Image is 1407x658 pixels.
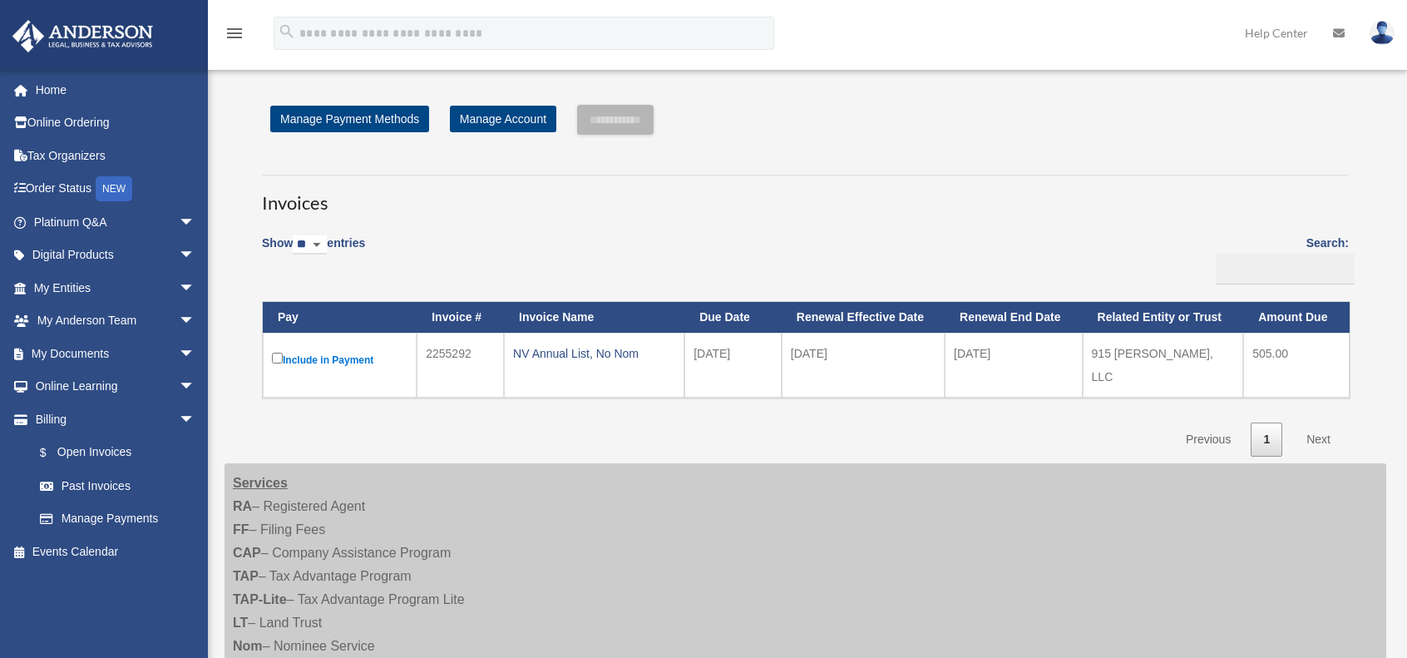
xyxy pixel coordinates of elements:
a: Platinum Q&Aarrow_drop_down [12,205,220,239]
img: User Pic [1370,21,1395,45]
label: Search: [1210,233,1349,284]
a: Billingarrow_drop_down [12,403,212,436]
td: 505.00 [1243,333,1350,398]
i: search [278,22,296,41]
div: NV Annual List, No Nom [513,342,675,365]
strong: CAP [233,546,261,560]
strong: RA [233,499,252,513]
a: Tax Organizers [12,139,220,172]
a: 1 [1251,423,1282,457]
span: arrow_drop_down [179,205,212,240]
span: arrow_drop_down [179,304,212,339]
strong: TAP-Lite [233,592,287,606]
th: Related Entity or Trust: activate to sort column ascending [1083,302,1244,333]
td: [DATE] [945,333,1083,398]
span: arrow_drop_down [179,337,212,371]
a: My Entitiesarrow_drop_down [12,271,220,304]
span: arrow_drop_down [179,370,212,404]
td: 915 [PERSON_NAME], LLC [1083,333,1244,398]
select: Showentries [293,235,327,255]
a: My Anderson Teamarrow_drop_down [12,304,220,338]
td: 2255292 [417,333,504,398]
th: Renewal End Date: activate to sort column ascending [945,302,1083,333]
label: Include in Payment [272,349,407,370]
span: arrow_drop_down [179,271,212,305]
a: Previous [1173,423,1243,457]
strong: Services [233,476,288,490]
img: Anderson Advisors Platinum Portal [7,20,158,52]
a: Digital Productsarrow_drop_down [12,239,220,272]
a: Order StatusNEW [12,172,220,206]
a: menu [225,29,244,43]
a: Next [1294,423,1343,457]
div: NEW [96,176,132,201]
span: arrow_drop_down [179,403,212,437]
strong: FF [233,522,249,537]
strong: Nom [233,639,263,653]
a: Events Calendar [12,535,220,568]
td: [DATE] [782,333,945,398]
th: Invoice Name: activate to sort column ascending [504,302,684,333]
a: Home [12,73,220,106]
a: Manage Account [450,106,556,132]
a: Online Learningarrow_drop_down [12,370,220,403]
span: $ [49,443,57,463]
td: [DATE] [684,333,782,398]
a: $Open Invoices [23,436,204,470]
input: Search: [1216,254,1355,285]
th: Invoice #: activate to sort column ascending [417,302,504,333]
strong: TAP [233,569,259,583]
input: Include in Payment [272,353,283,364]
th: Due Date: activate to sort column ascending [684,302,782,333]
a: Online Ordering [12,106,220,140]
i: menu [225,23,244,43]
a: Manage Payment Methods [270,106,429,132]
h3: Invoices [262,175,1349,216]
span: arrow_drop_down [179,239,212,273]
th: Renewal Effective Date: activate to sort column ascending [782,302,945,333]
th: Pay: activate to sort column descending [263,302,417,333]
a: Manage Payments [23,502,212,536]
label: Show entries [262,233,365,271]
th: Amount Due: activate to sort column ascending [1243,302,1350,333]
strong: LT [233,616,248,630]
a: Past Invoices [23,469,212,502]
a: My Documentsarrow_drop_down [12,337,220,370]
